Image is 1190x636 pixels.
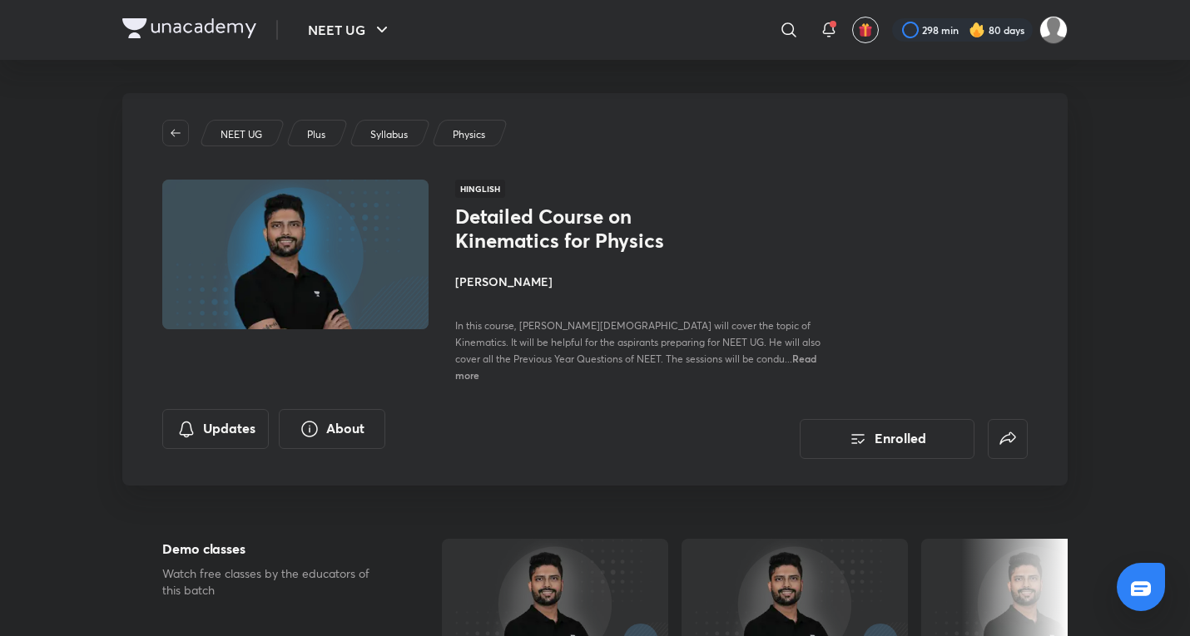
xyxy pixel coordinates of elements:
[852,17,879,43] button: avatar
[122,18,256,42] a: Company Logo
[988,419,1028,459] button: false
[455,273,828,290] h4: [PERSON_NAME]
[298,13,402,47] button: NEET UG
[221,127,262,142] p: NEET UG
[453,127,485,142] p: Physics
[450,127,488,142] a: Physics
[122,18,256,38] img: Company Logo
[305,127,329,142] a: Plus
[800,419,974,459] button: Enrolled
[162,565,389,599] p: Watch free classes by the educators of this batch
[455,352,816,382] span: Read more
[858,22,873,37] img: avatar
[307,127,325,142] p: Plus
[279,409,385,449] button: About
[455,319,821,365] span: In this course, [PERSON_NAME][DEMOGRAPHIC_DATA] will cover the topic of Kinematics. It will be he...
[162,409,269,449] button: Updates
[1039,16,1068,44] img: Kushagra Singh
[162,539,389,559] h5: Demo classes
[160,178,431,331] img: Thumbnail
[969,22,985,38] img: streak
[455,180,505,198] span: Hinglish
[218,127,265,142] a: NEET UG
[370,127,408,142] p: Syllabus
[455,205,727,253] h1: Detailed Course on Kinematics for Physics
[368,127,411,142] a: Syllabus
